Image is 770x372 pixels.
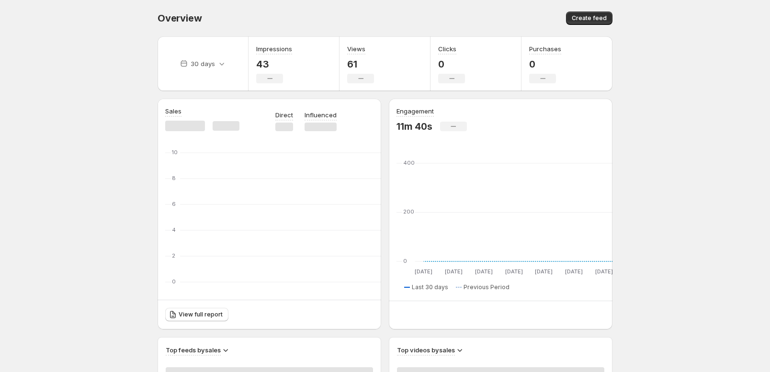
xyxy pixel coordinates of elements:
h3: Engagement [396,106,434,116]
p: Direct [275,110,293,120]
p: Influenced [305,110,337,120]
a: View full report [165,308,228,321]
text: [DATE] [565,268,583,275]
p: 0 [529,58,561,70]
text: 0 [172,278,176,285]
p: 11m 40s [396,121,432,132]
p: 61 [347,58,374,70]
h3: Impressions [256,44,292,54]
h3: Clicks [438,44,456,54]
h3: Top feeds by sales [166,345,221,355]
h3: Views [347,44,365,54]
text: 0 [403,258,407,264]
span: Previous Period [464,283,510,291]
text: [DATE] [415,268,432,275]
text: 6 [172,201,176,207]
h3: Sales [165,106,181,116]
span: Last 30 days [412,283,448,291]
text: 10 [172,149,178,156]
p: 43 [256,58,292,70]
text: 200 [403,208,414,215]
span: Create feed [572,14,607,22]
span: Overview [158,12,202,24]
text: 400 [403,159,415,166]
text: [DATE] [595,268,613,275]
text: 4 [172,226,176,233]
text: [DATE] [505,268,523,275]
p: 0 [438,58,465,70]
text: 8 [172,175,176,181]
text: [DATE] [445,268,463,275]
text: [DATE] [475,268,493,275]
h3: Purchases [529,44,561,54]
button: Create feed [566,11,612,25]
span: View full report [179,311,223,318]
text: 2 [172,252,175,259]
text: [DATE] [535,268,553,275]
p: 30 days [191,59,215,68]
h3: Top videos by sales [397,345,455,355]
